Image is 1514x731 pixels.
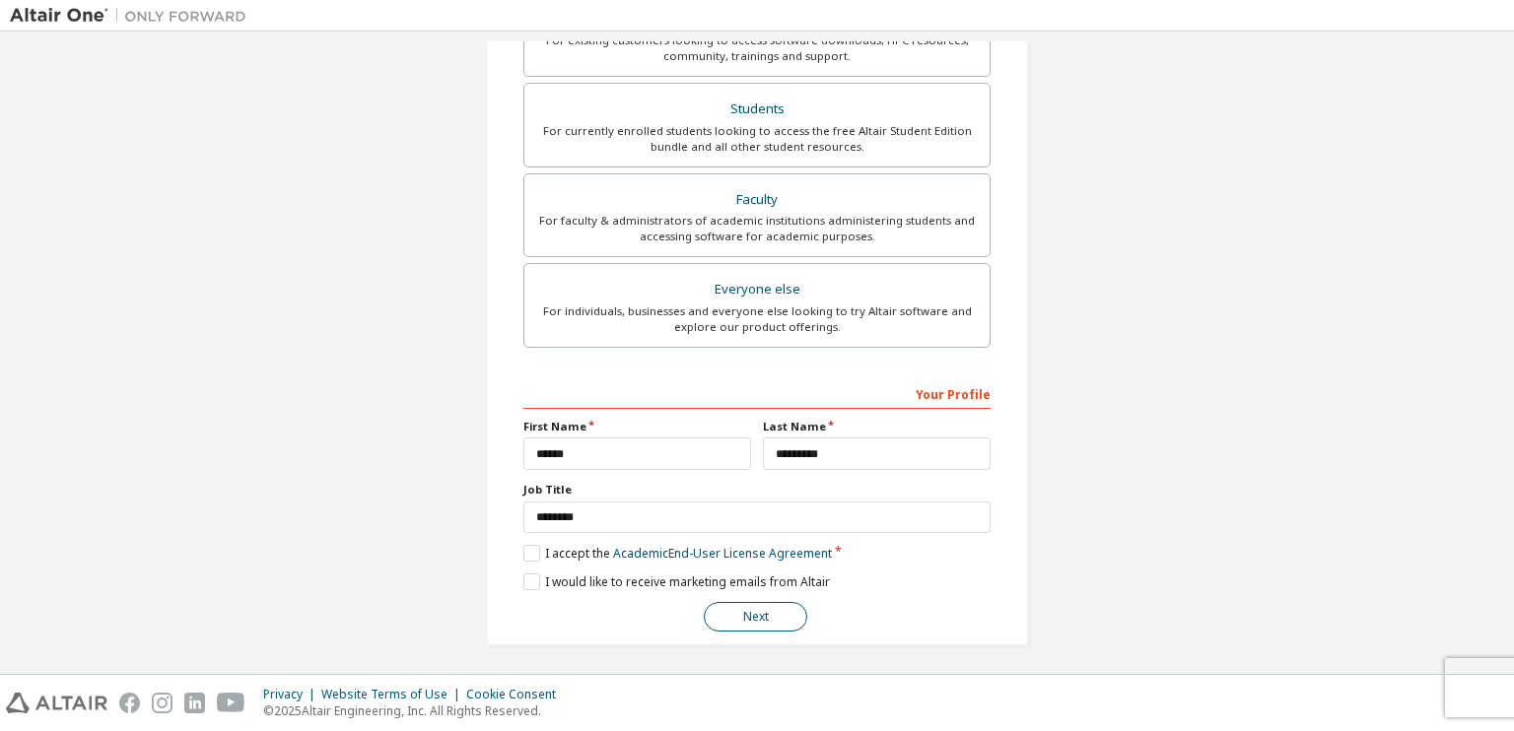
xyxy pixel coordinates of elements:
[466,687,568,702] div: Cookie Consent
[536,33,978,64] div: For existing customers looking to access software downloads, HPC resources, community, trainings ...
[217,693,245,713] img: youtube.svg
[704,602,807,631] button: Next
[523,545,832,562] label: I accept the
[536,96,978,123] div: Students
[536,123,978,155] div: For currently enrolled students looking to access the free Altair Student Edition bundle and all ...
[613,545,832,562] a: Academic End-User License Agreement
[263,702,568,719] p: © 2025 Altair Engineering, Inc. All Rights Reserved.
[536,213,978,244] div: For faculty & administrators of academic institutions administering students and accessing softwa...
[523,377,991,409] div: Your Profile
[10,6,256,26] img: Altair One
[184,693,205,713] img: linkedin.svg
[523,482,991,498] label: Job Title
[152,693,172,713] img: instagram.svg
[536,186,978,214] div: Faculty
[536,303,978,335] div: For individuals, businesses and everyone else looking to try Altair software and explore our prod...
[263,687,321,702] div: Privacy
[523,419,751,434] label: First Name
[119,693,140,713] img: facebook.svg
[763,419,991,434] label: Last Name
[536,276,978,303] div: Everyone else
[523,573,830,590] label: I would like to receive marketing emails from Altair
[321,687,466,702] div: Website Terms of Use
[6,693,107,713] img: altair_logo.svg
